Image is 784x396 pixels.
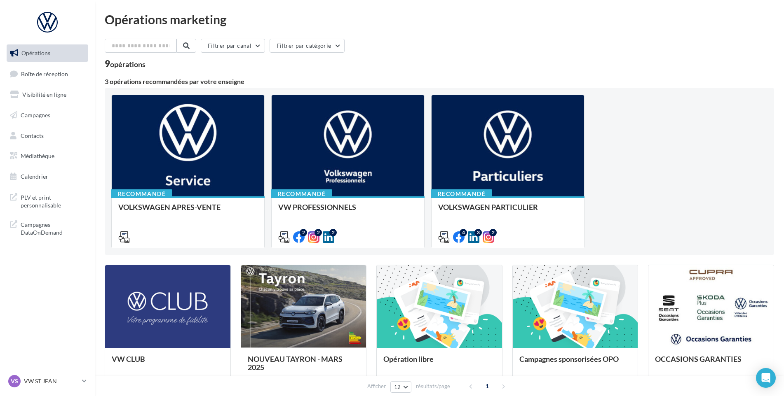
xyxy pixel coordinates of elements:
a: Boîte de réception [5,65,90,83]
span: Boîte de réception [21,70,68,77]
p: VW ST JEAN [24,377,79,385]
span: VS [11,377,18,385]
span: Contacts [21,132,44,139]
a: Calendrier [5,168,90,185]
div: 3 [474,229,482,236]
button: 12 [390,381,411,393]
span: VW CLUB [112,354,145,363]
div: opérations [110,61,146,68]
span: Opérations [21,49,50,56]
span: Opération libre [383,354,434,363]
div: 2 [300,229,307,236]
div: Open Intercom Messenger [756,368,776,388]
span: VOLKSWAGEN PARTICULIER [438,203,538,212]
a: PLV et print personnalisable [5,189,90,213]
a: VS VW ST JEAN [7,373,88,389]
div: Recommandé [111,189,172,198]
div: 2 [315,229,322,236]
div: 3 opérations recommandées par votre enseigne [105,78,774,85]
div: Opérations marketing [105,13,774,26]
span: résultats/page [416,382,450,390]
span: VOLKSWAGEN APRES-VENTE [118,203,221,212]
span: Campagnes [21,112,50,119]
span: Calendrier [21,173,48,180]
span: Campagnes sponsorisées OPO [519,354,619,363]
div: 9 [105,59,146,68]
span: Visibilité en ligne [22,91,66,98]
div: Recommandé [431,189,492,198]
span: OCCASIONS GARANTIES [655,354,742,363]
a: Opérations [5,44,90,62]
span: VW PROFESSIONNELS [278,203,356,212]
a: Campagnes [5,107,90,124]
button: Filtrer par catégorie [270,39,345,53]
div: Recommandé [271,189,332,198]
div: 4 [460,229,467,236]
span: NOUVEAU TAYRON - MARS 2025 [248,354,343,372]
span: 1 [481,380,494,393]
span: Afficher [367,382,386,390]
span: PLV et print personnalisable [21,192,85,210]
a: Médiathèque [5,147,90,165]
button: Filtrer par canal [201,39,265,53]
span: 12 [394,384,401,390]
a: Campagnes DataOnDemand [5,216,90,240]
a: Visibilité en ligne [5,86,90,103]
a: Contacts [5,127,90,144]
span: Médiathèque [21,152,54,159]
div: 2 [489,229,497,236]
div: 2 [329,229,337,236]
span: Campagnes DataOnDemand [21,219,85,237]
